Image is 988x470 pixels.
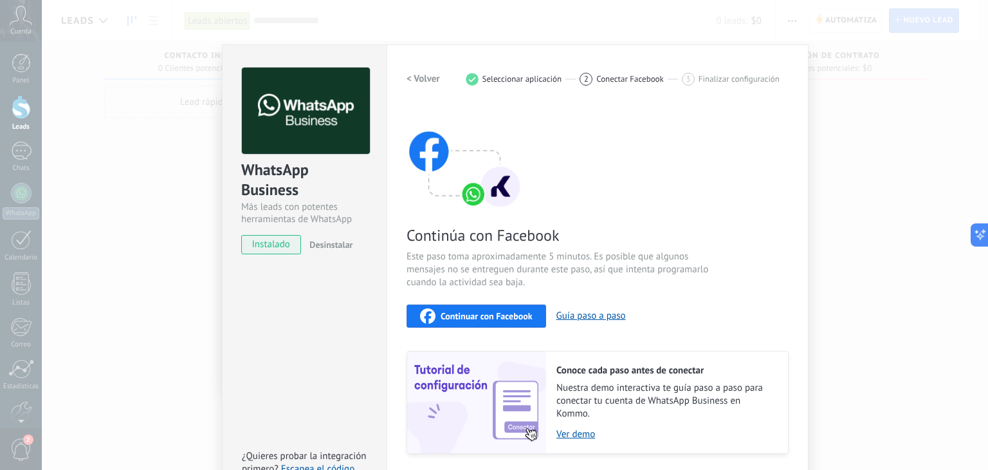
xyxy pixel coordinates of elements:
span: Nuestra demo interactiva te guía paso a paso para conectar tu cuenta de WhatsApp Business en Kommo. [556,382,775,420]
span: Seleccionar aplicación [482,74,562,84]
h2: < Volver [407,73,440,85]
span: Conectar Facebook [596,74,664,84]
span: Este paso toma aproximadamente 5 minutos. Es posible que algunos mensajes no se entreguen durante... [407,250,713,289]
img: logo_main.png [242,68,370,155]
div: WhatsApp Business [241,160,368,201]
img: connect with facebook [407,106,522,209]
a: Ver demo [556,428,775,440]
button: < Volver [407,68,440,91]
button: Guía paso a paso [556,310,626,322]
span: Continúa con Facebook [407,225,713,245]
span: Finalizar configuración [699,74,780,84]
div: Más leads con potentes herramientas de WhatsApp [241,201,368,225]
button: Continuar con Facebook [407,305,546,328]
h2: Conoce cada paso antes de conectar [556,364,775,377]
span: 2 [584,73,589,84]
span: Continuar con Facebook [441,312,533,321]
span: instalado [242,235,300,254]
button: Desinstalar [304,235,352,254]
span: 3 [686,73,690,84]
span: Desinstalar [309,239,352,250]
